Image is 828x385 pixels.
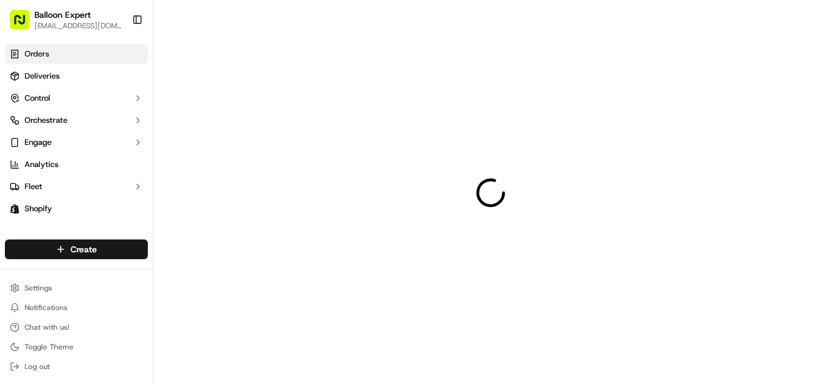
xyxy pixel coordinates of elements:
[5,155,148,174] a: Analytics
[34,21,122,31] button: [EMAIL_ADDRESS][DOMAIN_NAME]
[25,115,67,126] span: Orchestrate
[25,71,59,82] span: Deliveries
[5,239,148,259] button: Create
[25,362,50,371] span: Log out
[5,66,148,86] a: Deliveries
[25,203,52,214] span: Shopify
[5,44,148,64] a: Orders
[5,177,148,196] button: Fleet
[5,5,127,34] button: Balloon Expert[EMAIL_ADDRESS][DOMAIN_NAME]
[25,303,67,313] span: Notifications
[25,93,50,104] span: Control
[25,181,42,192] span: Fleet
[10,204,20,214] img: Shopify logo
[5,88,148,108] button: Control
[5,299,148,316] button: Notifications
[25,137,52,148] span: Engage
[5,279,148,297] button: Settings
[25,283,52,293] span: Settings
[5,111,148,130] button: Orchestrate
[34,9,91,21] button: Balloon Expert
[25,159,58,170] span: Analytics
[5,199,148,219] a: Shopify
[25,342,74,352] span: Toggle Theme
[5,133,148,152] button: Engage
[25,322,69,332] span: Chat with us!
[25,49,49,60] span: Orders
[5,319,148,336] button: Chat with us!
[71,243,97,255] span: Create
[5,338,148,356] button: Toggle Theme
[5,228,148,248] div: Favorites
[5,358,148,375] button: Log out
